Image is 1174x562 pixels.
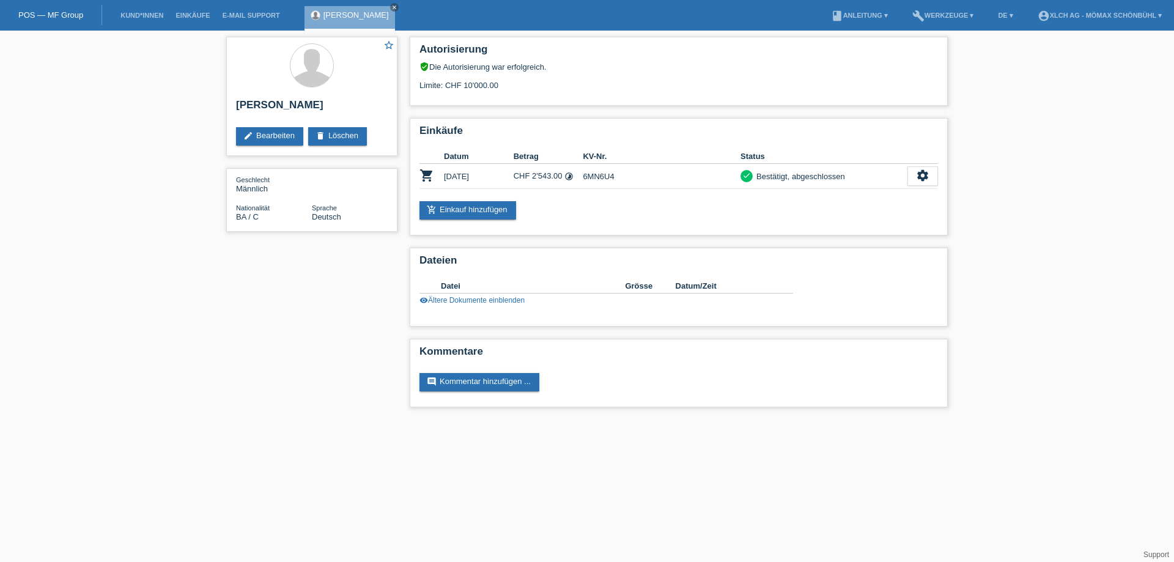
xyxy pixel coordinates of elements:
[236,99,388,117] h2: [PERSON_NAME]
[514,149,583,164] th: Betrag
[427,377,437,386] i: comment
[243,131,253,141] i: edit
[419,125,938,143] h2: Einkäufe
[390,3,399,12] a: close
[383,40,394,53] a: star_border
[236,176,270,183] span: Geschlecht
[308,127,367,146] a: deleteLöschen
[383,40,394,51] i: star_border
[444,164,514,189] td: [DATE]
[753,170,845,183] div: Bestätigt, abgeschlossen
[419,168,434,183] i: POSP00018684
[419,62,938,72] div: Die Autorisierung war erfolgreich.
[236,175,312,193] div: Männlich
[419,296,428,305] i: visibility
[169,12,216,19] a: Einkäufe
[427,205,437,215] i: add_shopping_cart
[625,279,675,294] th: Grösse
[419,346,938,364] h2: Kommentare
[316,131,325,141] i: delete
[419,296,525,305] a: visibilityÄltere Dokumente einblenden
[236,204,270,212] span: Nationalität
[18,10,83,20] a: POS — MF Group
[216,12,286,19] a: E-Mail Support
[583,164,740,189] td: 6MN6U4
[825,12,894,19] a: bookAnleitung ▾
[323,10,389,20] a: [PERSON_NAME]
[1032,12,1168,19] a: account_circleXLCH AG - Mömax Schönbühl ▾
[444,149,514,164] th: Datum
[742,171,751,180] i: check
[583,149,740,164] th: KV-Nr.
[419,201,516,220] a: add_shopping_cartEinkauf hinzufügen
[391,4,397,10] i: close
[419,72,938,90] div: Limite: CHF 10'000.00
[419,254,938,273] h2: Dateien
[312,204,337,212] span: Sprache
[419,62,429,72] i: verified_user
[514,164,583,189] td: CHF 2'543.00
[831,10,843,22] i: book
[1143,550,1169,559] a: Support
[419,43,938,62] h2: Autorisierung
[312,212,341,221] span: Deutsch
[236,212,259,221] span: Bosnien und Herzegowina / C / 28.09.2002
[419,373,539,391] a: commentKommentar hinzufügen ...
[916,169,929,182] i: settings
[676,279,776,294] th: Datum/Zeit
[114,12,169,19] a: Kund*innen
[564,172,574,181] i: Fixe Raten - Zinsübernahme durch Kunde (12 Raten)
[236,127,303,146] a: editBearbeiten
[906,12,980,19] a: buildWerkzeuge ▾
[740,149,907,164] th: Status
[1038,10,1050,22] i: account_circle
[912,10,925,22] i: build
[992,12,1019,19] a: DE ▾
[441,279,625,294] th: Datei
